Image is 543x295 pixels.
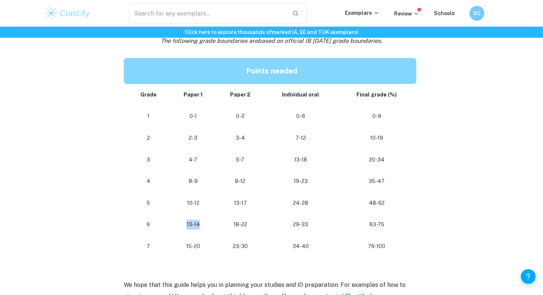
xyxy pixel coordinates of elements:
[176,176,210,186] p: 8-9
[270,133,331,143] p: 7-12
[222,220,258,230] p: 18-22
[133,176,164,186] p: 4
[343,241,410,251] p: 76-100
[176,155,210,165] p: 4-7
[176,198,210,208] p: 10-12
[176,241,210,251] p: 15-20
[176,133,210,143] p: 2-3
[222,198,258,208] p: 13-17
[356,92,397,98] strong: Final grade (%)
[343,220,410,230] p: 63-75
[222,133,258,143] p: 3-4
[343,155,410,165] p: 20-34
[129,3,286,24] input: Search for any exemplars...
[133,133,164,143] p: 2
[222,241,258,251] p: 23-30
[140,92,157,98] strong: Grade
[133,111,164,121] p: 1
[270,111,331,121] p: 0-6
[521,269,536,284] button: Help and Feedback
[176,220,210,230] p: 13-14
[343,176,410,186] p: 35-47
[184,92,203,98] strong: Paper 1
[161,37,382,44] i: The following grade boundaries are
[343,198,410,208] p: 48-62
[270,198,331,208] p: 24-28
[394,10,419,18] p: Review
[222,155,258,165] p: 5-7
[270,241,331,251] p: 34-40
[222,176,258,186] p: 8-12
[230,92,250,98] strong: Paper 2
[345,9,379,17] p: Exemplars
[1,28,542,36] h6: Click here to explore thousands of marked IA, EE and TOK exemplars !
[133,241,164,251] p: 7
[270,176,331,186] p: 19-23
[343,111,410,121] p: 0-9
[343,133,410,143] p: 10-19
[434,10,455,16] a: Schools
[133,155,164,165] p: 3
[469,6,484,21] button: SC
[270,220,331,230] p: 29-33
[258,37,382,44] span: based on official IB [DATE] grade boundaries.
[282,92,319,98] strong: Individual oral
[222,111,258,121] p: 0-2
[176,111,210,121] p: 0-1
[44,6,91,21] img: Clastify logo
[133,220,164,230] p: 6
[246,67,297,75] strong: Points needed
[473,9,481,17] h6: SC
[270,155,331,165] p: 13-18
[133,198,164,208] p: 5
